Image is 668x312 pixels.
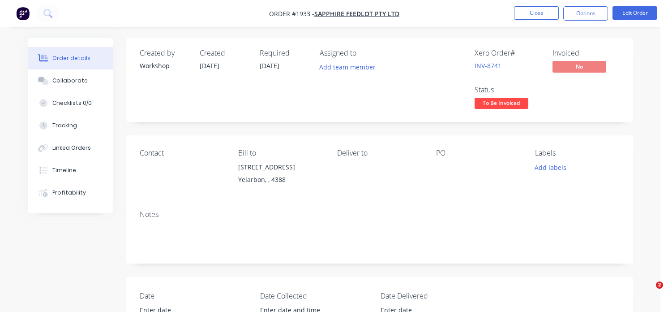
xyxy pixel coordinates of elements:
[436,149,521,157] div: PO
[28,47,113,69] button: Order details
[28,69,113,92] button: Collaborate
[28,114,113,137] button: Tracking
[52,189,86,197] div: Profitability
[140,210,620,219] div: Notes
[260,49,309,57] div: Required
[28,159,113,182] button: Timeline
[28,137,113,159] button: Linked Orders
[320,61,381,73] button: Add team member
[260,290,372,301] label: Date Collected
[28,182,113,204] button: Profitability
[535,149,620,157] div: Labels
[52,121,77,130] div: Tracking
[52,144,91,152] div: Linked Orders
[52,54,90,62] div: Order details
[612,6,657,20] button: Edit Order
[269,9,314,18] span: Order #1933 -
[52,166,76,174] div: Timeline
[16,7,30,20] img: Factory
[475,49,542,57] div: Xero Order #
[238,161,323,190] div: [STREET_ADDRESS]Yelarbon, , 4388
[200,61,219,70] span: [DATE]
[52,99,92,107] div: Checklists 0/0
[238,149,323,157] div: Bill to
[238,173,323,186] div: Yelarbon, , 4388
[475,86,542,94] div: Status
[140,149,224,157] div: Contact
[381,290,492,301] label: Date Delivered
[638,282,659,303] iframe: Intercom live chat
[320,49,409,57] div: Assigned to
[475,98,528,109] span: To Be Invoiced
[530,161,571,173] button: Add labels
[552,61,606,72] span: No
[337,149,422,157] div: Deliver to
[552,49,620,57] div: Invoiced
[238,161,323,173] div: [STREET_ADDRESS]
[140,49,189,57] div: Created by
[475,98,528,111] button: To Be Invoiced
[563,6,608,21] button: Options
[140,61,189,70] div: Workshop
[260,61,279,70] span: [DATE]
[514,6,559,20] button: Close
[28,92,113,114] button: Checklists 0/0
[52,77,88,85] div: Collaborate
[200,49,249,57] div: Created
[314,9,399,18] a: Sapphire Feedlot Pty Ltd
[140,290,252,301] label: Date
[656,282,663,289] span: 2
[475,61,501,70] a: INV-8741
[314,61,380,73] button: Add team member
